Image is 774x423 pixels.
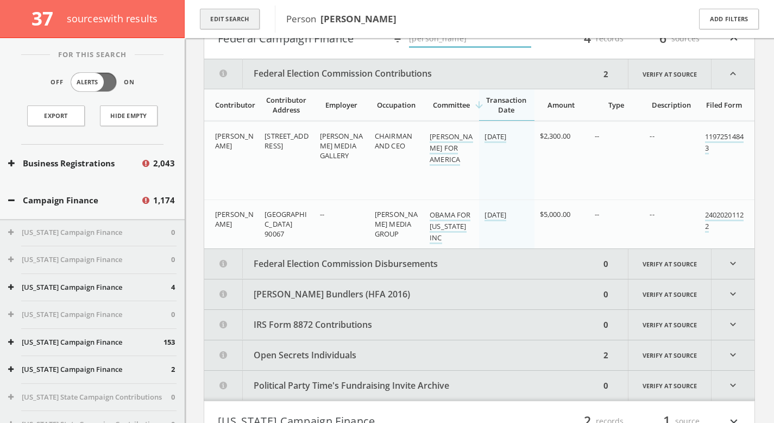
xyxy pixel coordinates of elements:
div: Transaction Date [484,95,527,115]
i: expand_more [712,340,754,370]
span: 2,043 [153,157,175,170]
div: Amount [540,100,583,110]
div: Occupation [375,100,418,110]
a: Verify at source [628,249,712,279]
i: expand_less [727,29,741,48]
i: expand_more [712,249,754,279]
button: Federal Election Commission Contributions [204,59,600,89]
input: type to filter [409,31,531,48]
div: Employer [320,100,363,110]
div: 2 [600,340,612,370]
button: Federal Election Commission Disbursements [204,249,600,279]
span: CHAIRMAN AND CEO [375,131,412,151]
button: Add Filters [699,9,759,30]
button: IRS Form 8872 Contributions [204,310,600,340]
span: 0 [171,309,175,320]
a: 11972514843 [705,132,744,154]
div: 0 [600,279,612,309]
span: 153 [163,337,175,348]
a: Verify at source [628,279,712,309]
a: 24020201122 [705,210,744,233]
a: Verify at source [628,59,712,89]
button: Business Registrations [8,157,141,170]
span: 37 [32,5,62,31]
span: On [124,78,135,87]
div: Description [650,100,693,110]
button: Campaign Finance [8,194,141,207]
i: expand_less [712,59,754,89]
a: Export [27,105,85,126]
span: 4 [579,29,596,48]
span: [PERSON_NAME] MEDIA GALLERY [320,131,363,160]
span: 0 [171,254,175,265]
button: Hide Empty [100,105,158,126]
button: Edit Search [200,9,260,30]
div: Contributor Address [265,95,307,115]
span: -- [650,209,654,219]
b: [PERSON_NAME] [320,13,397,25]
span: $2,300.00 [540,131,570,141]
div: Contributor [215,100,253,110]
button: Federal Campaign Finance [218,29,385,48]
i: expand_more [712,371,754,401]
div: sources [634,29,700,48]
span: -- [650,131,654,141]
span: -- [595,131,599,141]
i: arrow_downward [474,99,484,110]
div: 0 [600,310,612,340]
button: [US_STATE] Campaign Finance [8,337,163,348]
span: 0 [171,227,175,238]
a: Verify at source [628,340,712,370]
span: For This Search [50,49,135,60]
a: [DATE] [484,132,506,143]
div: grid [204,121,754,248]
div: Filed Form [705,100,744,110]
span: 1,174 [153,194,175,207]
a: Verify at source [628,371,712,401]
span: Person [286,13,397,25]
span: 0 [171,392,175,403]
i: expand_more [712,310,754,340]
div: 0 [600,249,612,279]
span: [PERSON_NAME] MEDIA GROUP [375,209,418,239]
span: 6 [655,29,671,48]
button: Open Secrets Individuals [204,340,600,370]
a: Verify at source [628,310,712,340]
a: OBAMA FOR [US_STATE] INC [430,210,470,244]
span: -- [595,209,599,219]
button: Political Party Time's Fundraising Invite Archive [204,371,600,401]
span: [PERSON_NAME] [215,131,254,151]
span: 2 [171,364,175,375]
span: [STREET_ADDRESS] [265,131,308,151]
div: 0 [600,371,612,401]
div: Committee [430,100,473,110]
span: Off [51,78,64,87]
i: expand_more [712,279,754,309]
span: 4 [171,282,175,293]
button: [PERSON_NAME] Bundlers (HFA 2016) [204,279,600,309]
div: Type [595,100,638,110]
button: [US_STATE] Campaign Finance [8,227,171,238]
button: [US_STATE] Campaign Finance [8,309,171,320]
button: [US_STATE] Campaign Finance [8,282,171,293]
a: [PERSON_NAME] FOR AMERICA [430,132,473,166]
span: [PERSON_NAME] [215,209,254,229]
button: [US_STATE] Campaign Finance [8,254,171,265]
div: 2 [600,59,612,89]
button: [US_STATE] Campaign Finance [8,364,171,375]
span: [GEOGRAPHIC_DATA] 90067 [265,209,307,239]
span: -- [320,209,324,219]
button: [US_STATE] State Campaign Contributions [8,392,171,403]
div: records [558,29,624,48]
span: $5,000.00 [540,209,570,219]
span: source s with results [67,12,158,25]
i: filter_list [392,33,404,45]
a: [DATE] [484,210,506,221]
